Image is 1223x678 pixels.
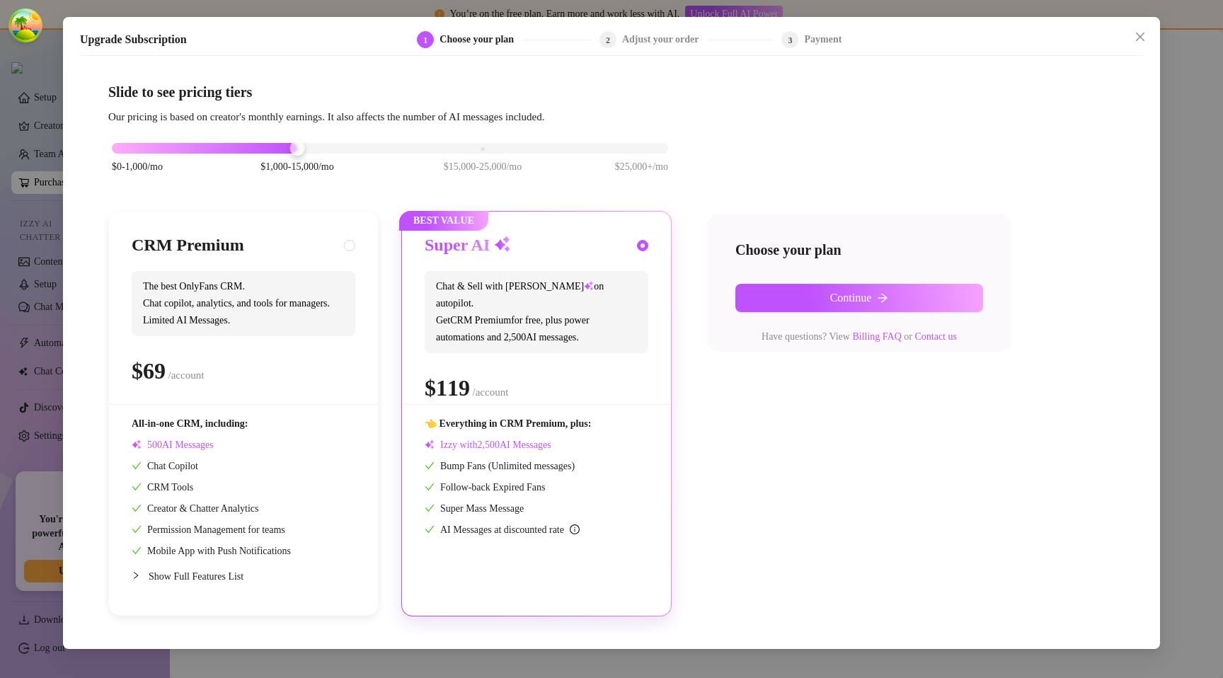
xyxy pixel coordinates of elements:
[852,331,901,342] a: Billing FAQ
[108,82,1115,102] h4: Slide to see pricing tiers
[425,439,551,450] span: Izzy with AI Messages
[440,524,580,535] span: AI Messages at discounted rate
[425,503,524,514] span: Super Mass Message
[425,375,470,401] span: $
[1129,25,1152,48] button: Close
[425,503,435,513] span: check
[425,461,435,471] span: check
[132,524,285,535] span: Permission Management for teams
[425,482,435,492] span: check
[260,159,333,175] span: $1,000-15,000/mo
[570,524,580,534] span: info-circle
[735,284,983,312] button: Continuearrow-right
[399,211,488,231] span: BEST VALUE
[615,159,668,175] span: $25,000+/mo
[132,546,142,556] span: check
[132,524,142,534] span: check
[440,31,522,48] div: Choose your plan
[914,331,957,342] a: Contact us
[762,331,957,342] span: Have questions? View or
[1135,31,1146,42] span: close
[735,240,983,260] h4: Choose your plan
[830,292,872,304] span: Continue
[80,31,187,48] h5: Upgrade Subscription
[425,271,648,353] span: Chat & Sell with [PERSON_NAME] on autopilot. Get CRM Premium for free, plus power automations and...
[473,386,509,398] span: /account
[132,461,142,471] span: check
[168,369,205,381] span: /account
[804,31,842,48] div: Payment
[149,571,243,582] span: Show Full Features List
[132,503,258,514] span: Creator & Chatter Analytics
[877,292,888,304] span: arrow-right
[132,439,214,450] span: AI Messages
[622,31,708,48] div: Adjust your order
[112,159,163,175] span: $0-1,000/mo
[425,524,435,534] span: check
[1129,31,1152,42] span: Close
[606,35,610,45] span: 2
[425,418,591,429] span: 👈 Everything in CRM Premium, plus:
[132,482,142,492] span: check
[444,159,522,175] span: $15,000-25,000/mo
[132,546,291,556] span: Mobile App with Push Notifications
[132,234,244,257] h3: CRM Premium
[132,358,166,384] span: $
[11,11,40,40] button: Open Tanstack query devtools
[132,461,198,471] span: Chat Copilot
[132,271,355,336] span: The best OnlyFans CRM. Chat copilot, analytics, and tools for managers. Limited AI Messages.
[132,482,193,493] span: CRM Tools
[132,418,248,429] span: All-in-one CRM, including:
[423,35,427,45] span: 1
[425,461,575,471] span: Bump Fans (Unlimited messages)
[425,234,511,257] h3: Super AI
[132,571,140,580] span: collapsed
[132,503,142,513] span: check
[108,111,544,122] span: Our pricing is based on creator's monthly earnings. It also affects the number of AI messages inc...
[425,482,546,493] span: Follow-back Expired Fans
[132,559,355,593] div: Show Full Features List
[788,35,792,45] span: 3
